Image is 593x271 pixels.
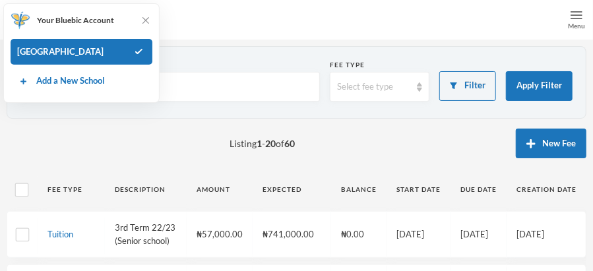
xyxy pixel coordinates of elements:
th: Due Date [451,175,507,204]
button: Apply Filter [506,71,573,101]
input: Search description [28,73,313,102]
a: Tuition [47,229,73,239]
th: Fee Type [38,175,105,204]
th: Balance [331,175,387,204]
span: Your Bluebic Account [37,15,114,26]
b: 60 [284,138,295,149]
div: Select fee type [337,80,410,94]
div: Fee type [330,60,429,70]
b: 20 [265,138,276,149]
td: ₦57,000.00 [187,211,253,258]
div: [GEOGRAPHIC_DATA] [11,39,152,65]
span: Listing - of [230,136,295,150]
th: Amount [187,175,253,204]
th: Expected [253,175,331,204]
td: 3rd Term 22/23 (Senior school) [105,211,187,258]
th: Description [105,175,187,204]
div: Direct Search [20,60,320,70]
button: New Fee [516,129,586,158]
a: Add a New School [17,75,105,88]
div: Menu [568,21,585,31]
button: Filter [439,71,496,101]
th: Start Date [387,175,451,204]
td: ₦0.00 [331,211,387,258]
th: Creation Date [507,175,586,204]
b: 1 [257,138,262,149]
td: [DATE] [507,211,586,258]
td: ₦741,000.00 [253,211,331,258]
td: [DATE] [387,211,451,258]
td: [DATE] [451,211,507,258]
